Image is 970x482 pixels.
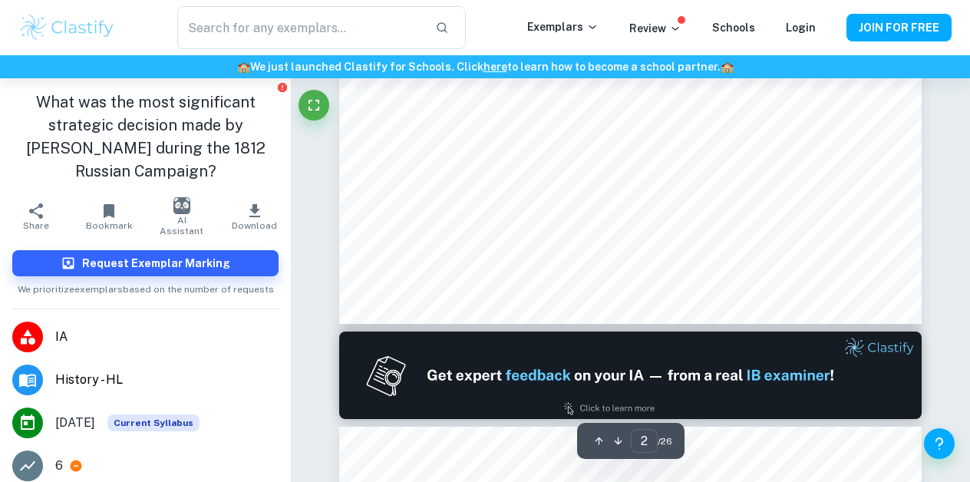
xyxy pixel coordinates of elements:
[107,414,200,431] div: This exemplar is based on the current syllabus. Feel free to refer to it for inspiration/ideas wh...
[23,220,49,231] span: Share
[107,414,200,431] span: Current Syllabus
[299,90,329,121] button: Fullscreen
[55,414,95,432] span: [DATE]
[658,434,672,448] span: / 26
[218,195,291,238] button: Download
[173,197,190,214] img: AI Assistant
[12,91,279,183] h1: What was the most significant strategic decision made by [PERSON_NAME] during the 1812 Russian Ca...
[924,428,955,459] button: Help and Feedback
[18,276,274,296] span: We prioritize exemplars based on the number of requests
[55,457,63,475] p: 6
[146,195,219,238] button: AI Assistant
[276,81,288,93] button: Report issue
[483,61,507,73] a: here
[155,215,210,236] span: AI Assistant
[55,371,279,389] span: History - HL
[786,21,816,34] a: Login
[721,61,734,73] span: 🏫
[712,21,755,34] a: Schools
[237,61,250,73] span: 🏫
[55,328,279,346] span: IA
[846,14,952,41] button: JOIN FOR FREE
[3,58,967,75] h6: We just launched Clastify for Schools. Click to learn how to become a school partner.
[12,250,279,276] button: Request Exemplar Marking
[629,20,681,37] p: Review
[232,220,277,231] span: Download
[82,255,230,272] h6: Request Exemplar Marking
[86,220,133,231] span: Bookmark
[527,18,599,35] p: Exemplars
[73,195,146,238] button: Bookmark
[339,332,921,419] img: Ad
[18,12,116,43] img: Clastify logo
[177,6,422,49] input: Search for any exemplars...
